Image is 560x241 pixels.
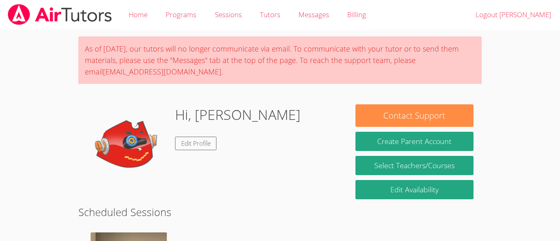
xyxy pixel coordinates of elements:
div: As of [DATE], our tutors will no longer communicate via email. To communicate with your tutor or ... [78,36,482,84]
img: default.png [87,104,168,186]
h1: Hi, [PERSON_NAME] [175,104,300,125]
button: Contact Support [355,104,473,127]
h2: Scheduled Sessions [78,204,482,220]
img: airtutors_banner-c4298cdbf04f3fff15de1276eac7730deb9818008684d7c2e4769d2f7ddbe033.png [7,4,113,25]
a: Edit Profile [175,137,217,150]
a: Select Teachers/Courses [355,156,473,175]
button: Create Parent Account [355,132,473,151]
span: Messages [298,10,329,19]
a: Edit Availability [355,180,473,199]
